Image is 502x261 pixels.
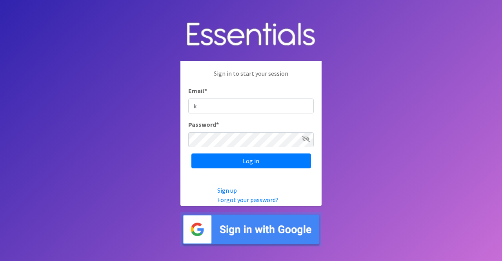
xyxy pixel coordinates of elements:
img: Human Essentials [180,15,322,55]
abbr: required [204,87,207,95]
a: Forgot your password? [217,196,278,204]
input: Log in [191,153,311,168]
label: Password [188,120,219,129]
label: Email [188,86,207,95]
p: Sign in to start your session [188,69,314,86]
img: Sign in with Google [180,212,322,246]
a: Sign up [217,186,237,194]
abbr: required [216,120,219,128]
